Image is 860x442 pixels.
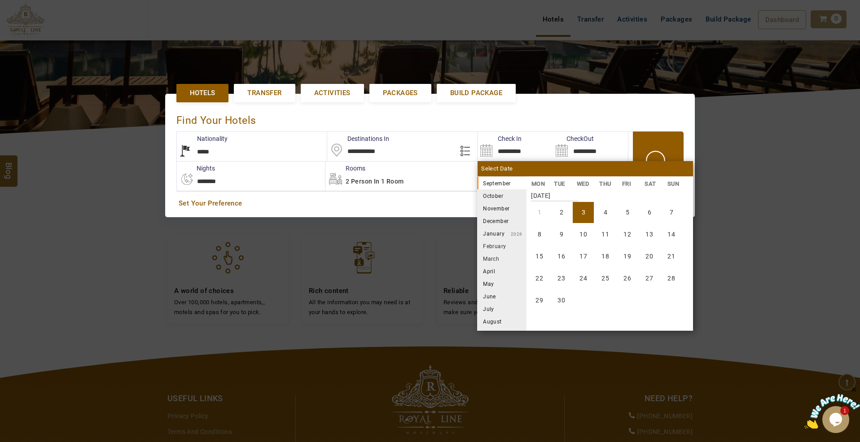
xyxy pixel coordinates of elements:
[383,88,418,98] span: Packages
[595,268,616,289] li: Thursday, 25 September 2025
[661,246,682,267] li: Sunday, 21 September 2025
[477,189,527,202] li: October
[477,227,527,240] li: January
[529,224,550,245] li: Monday, 8 September 2025
[661,224,682,245] li: Sunday, 14 September 2025
[617,202,638,223] li: Friday, 5 September 2025
[477,214,527,227] li: December
[177,134,228,143] label: Nationality
[661,202,682,223] li: Sunday, 7 September 2025
[176,105,684,131] div: Find Your Hotels
[529,290,550,311] li: Monday, 29 September 2025
[477,277,527,290] li: May
[553,132,628,161] input: Search
[529,268,550,289] li: Monday, 22 September 2025
[450,88,502,98] span: Build Package
[595,179,618,188] li: THU
[639,246,660,267] li: Saturday, 20 September 2025
[573,202,594,223] li: Wednesday, 3 September 2025
[639,224,660,245] li: Saturday, 13 September 2025
[551,246,572,267] li: Tuesday, 16 September 2025
[573,246,594,267] li: Wednesday, 17 September 2025
[640,179,663,188] li: SAT
[369,84,431,102] a: Packages
[234,84,295,102] a: Transfer
[179,199,681,208] a: Set Your Preference
[477,290,527,302] li: June
[549,179,572,188] li: TUE
[478,161,693,176] div: Select Date
[346,178,404,185] span: 2 Person in 1 Room
[551,202,572,223] li: Tuesday, 2 September 2025
[572,179,595,188] li: WED
[531,185,579,201] strong: [DATE]
[477,265,527,277] li: April
[661,268,682,289] li: Sunday, 28 September 2025
[617,268,638,289] li: Friday, 26 September 2025
[437,84,516,102] a: Build Package
[477,202,527,214] li: November
[190,88,215,98] span: Hotels
[505,232,522,236] small: 2026
[617,179,640,188] li: FRI
[477,252,527,265] li: March
[325,164,365,173] label: Rooms
[477,240,527,252] li: February
[595,224,616,245] li: Thursday, 11 September 2025
[617,224,638,245] li: Friday, 12 September 2025
[176,84,228,102] a: Hotels
[176,164,215,173] label: nights
[553,134,594,143] label: CheckOut
[511,181,574,186] small: 2025
[529,246,550,267] li: Monday, 15 September 2025
[301,84,364,102] a: Activities
[639,202,660,223] li: Saturday, 6 September 2025
[663,179,685,188] li: SUN
[478,132,553,161] input: Search
[573,224,594,245] li: Wednesday, 10 September 2025
[595,202,616,223] li: Thursday, 4 September 2025
[314,88,351,98] span: Activities
[551,268,572,289] li: Tuesday, 23 September 2025
[477,302,527,315] li: July
[477,177,527,189] li: September
[595,246,616,267] li: Thursday, 18 September 2025
[527,179,549,188] li: MON
[327,134,389,143] label: Destinations In
[551,224,572,245] li: Tuesday, 9 September 2025
[573,268,594,289] li: Wednesday, 24 September 2025
[617,246,638,267] li: Friday, 19 September 2025
[247,88,281,98] span: Transfer
[551,290,572,311] li: Tuesday, 30 September 2025
[477,315,527,328] li: August
[639,268,660,289] li: Saturday, 27 September 2025
[478,134,522,143] label: Check In
[804,386,860,429] iframe: chat widget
